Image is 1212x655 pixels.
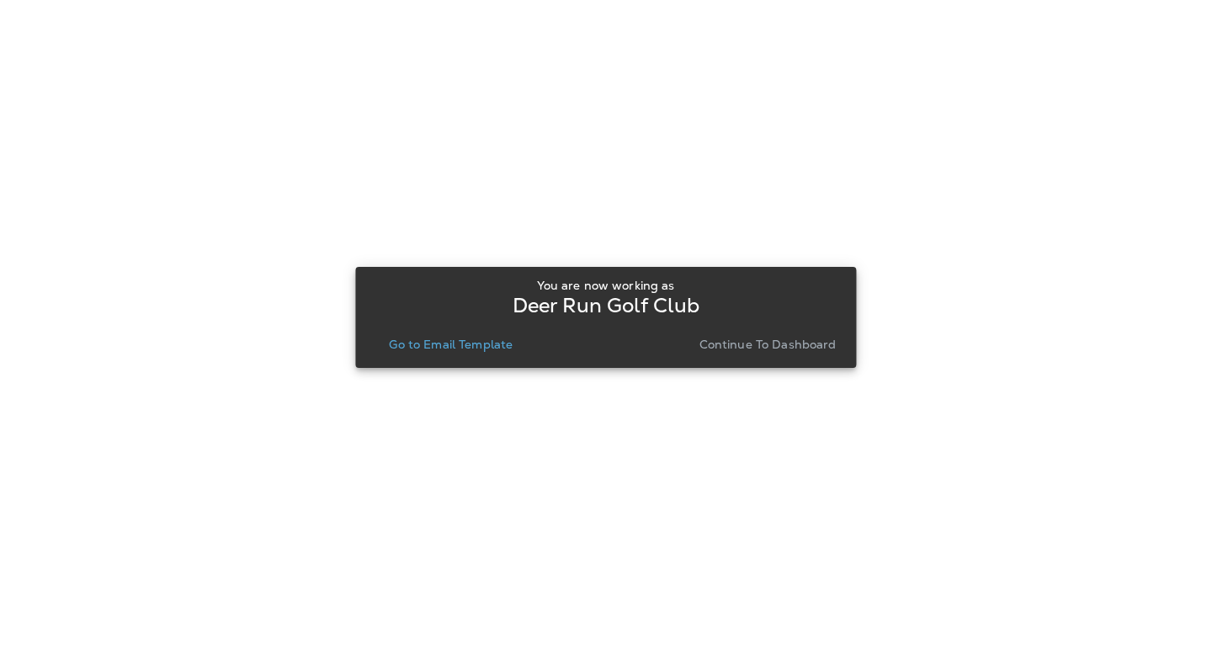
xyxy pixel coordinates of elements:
p: You are now working as [537,279,674,292]
p: Continue to Dashboard [699,338,837,351]
p: Deer Run Golf Club [513,299,700,312]
button: Go to Email Template [382,333,519,356]
button: Continue to Dashboard [693,333,843,356]
p: Go to Email Template [389,338,513,351]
